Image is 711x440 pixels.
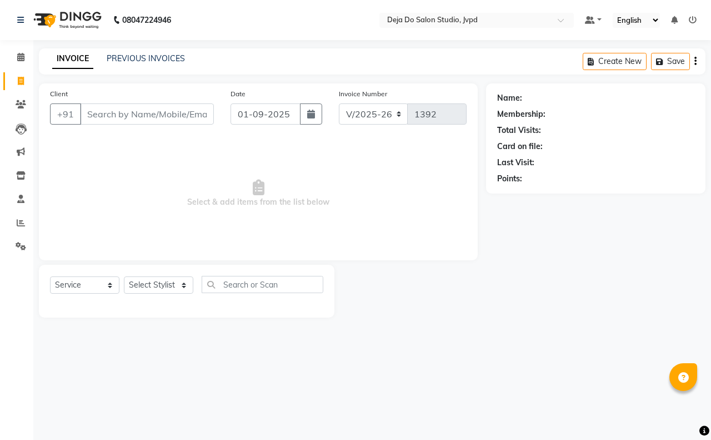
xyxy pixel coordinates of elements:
[50,103,81,125] button: +91
[664,395,700,429] iframe: chat widget
[50,89,68,99] label: Client
[497,92,522,104] div: Name:
[202,276,323,293] input: Search or Scan
[122,4,171,36] b: 08047224946
[497,125,541,136] div: Total Visits:
[497,141,543,152] div: Card on file:
[107,53,185,63] a: PREVIOUS INVOICES
[583,53,647,70] button: Create New
[52,49,93,69] a: INVOICE
[50,138,467,249] span: Select & add items from the list below
[497,108,545,120] div: Membership:
[651,53,690,70] button: Save
[80,103,214,125] input: Search by Name/Mobile/Email/Code
[497,157,534,169] div: Last Visit:
[28,4,104,36] img: logo
[339,89,387,99] label: Invoice Number
[497,173,522,185] div: Points:
[231,89,246,99] label: Date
